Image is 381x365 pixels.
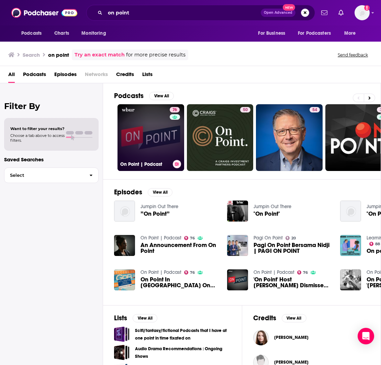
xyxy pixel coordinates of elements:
[264,11,292,14] span: Open Advanced
[293,27,341,40] button: open menu
[254,277,332,288] a: 'On Point' Host Tom Ashbrook Dismissed From WBUR
[312,107,317,114] span: 54
[135,345,231,360] a: Audio Drama Recommendations : Ongoing Shows
[77,27,115,40] button: open menu
[141,204,178,210] a: Jumpin Out There
[274,335,309,340] span: [PERSON_NAME]
[126,51,186,59] span: for more precise results
[184,236,195,240] a: 76
[4,168,99,183] button: Select
[336,52,370,58] button: Send feedback
[114,92,144,100] h2: Podcasts
[254,204,291,210] a: Jumpin Out There
[85,69,108,83] span: Networks
[340,269,361,290] img: On Point presents: 'Murph' from Last Seen
[120,161,170,167] h3: On Point | Podcast
[141,277,219,288] a: On Point In Atlanta On The Middle Class
[340,201,361,222] img: "On Point"
[355,5,370,20] button: Show profile menu
[285,236,296,240] a: 20
[135,327,231,342] a: Scifi/fantasy/fictional Podcasts that I have at one point in time fixated on
[114,314,127,322] h2: Lists
[358,328,374,344] div: Open Intercom Messenger
[369,242,380,246] a: 88
[184,270,195,275] a: 76
[142,69,153,83] a: Lists
[261,9,295,17] button: Open AdvancedNew
[253,326,370,348] button: Sarah BrownSarah Brown
[253,330,269,345] img: Sarah Brown
[21,29,42,38] span: Podcasts
[258,29,285,38] span: For Business
[253,314,306,322] a: CreditsView All
[355,5,370,20] img: User Profile
[114,235,135,256] img: An Announcement From On Point
[114,92,174,100] a: PodcastsView All
[149,92,174,100] button: View All
[170,107,180,112] a: 76
[254,235,283,241] a: Pagi On Point
[254,211,280,217] a: "On Point"
[227,269,248,290] a: 'On Point' Host Tom Ashbrook Dismissed From WBUR
[23,69,46,83] a: Podcasts
[339,27,365,40] button: open menu
[54,69,77,83] a: Episodes
[344,29,356,38] span: More
[340,235,361,256] img: On point
[10,133,65,143] span: Choose a tab above to access filters.
[75,51,125,59] a: Try an exact match
[291,237,296,240] span: 20
[187,104,254,171] a: 50
[254,277,332,288] span: 'On Point' Host [PERSON_NAME] Dismissed From WBUR
[48,52,69,58] h3: on point
[54,29,69,38] span: Charts
[141,242,219,254] a: An Announcement From On Point
[141,269,181,275] a: On Point | Podcast
[336,7,346,19] a: Show notifications dropdown
[117,104,184,171] a: 76On Point | Podcast
[274,335,309,340] a: Sarah Brown
[240,107,250,112] a: 50
[318,7,330,19] a: Show notifications dropdown
[274,359,309,365] span: [PERSON_NAME]
[114,314,157,322] a: ListsView All
[227,201,248,222] img: "On Point"
[172,107,177,114] span: 76
[16,27,51,40] button: open menu
[114,269,135,290] img: On Point In Atlanta On The Middle Class
[254,242,332,254] a: Pagi On Point Bersama Nidji | PAGI ON POINT
[114,188,172,196] a: EpisodesView All
[141,211,170,217] span: ”On Point”
[116,69,134,83] span: Credits
[114,188,142,196] h2: Episodes
[4,156,99,163] p: Saved Searches
[105,7,261,18] input: Search podcasts, credits, & more...
[282,314,306,322] button: View All
[254,269,294,275] a: On Point | Podcast
[10,126,65,131] span: Want to filter your results?
[243,107,248,114] span: 50
[81,29,106,38] span: Monitoring
[11,6,77,19] img: Podchaser - Follow, Share and Rate Podcasts
[227,235,248,256] img: Pagi On Point Bersama Nidji | PAGI ON POINT
[50,27,73,40] a: Charts
[4,173,84,178] span: Select
[133,314,157,322] button: View All
[298,29,331,38] span: For Podcasters
[114,326,130,342] a: Scifi/fantasy/fictional Podcasts that I have at one point in time fixated on
[253,314,276,322] h2: Credits
[190,237,195,240] span: 76
[355,5,370,20] span: Logged in as CookbookCarrie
